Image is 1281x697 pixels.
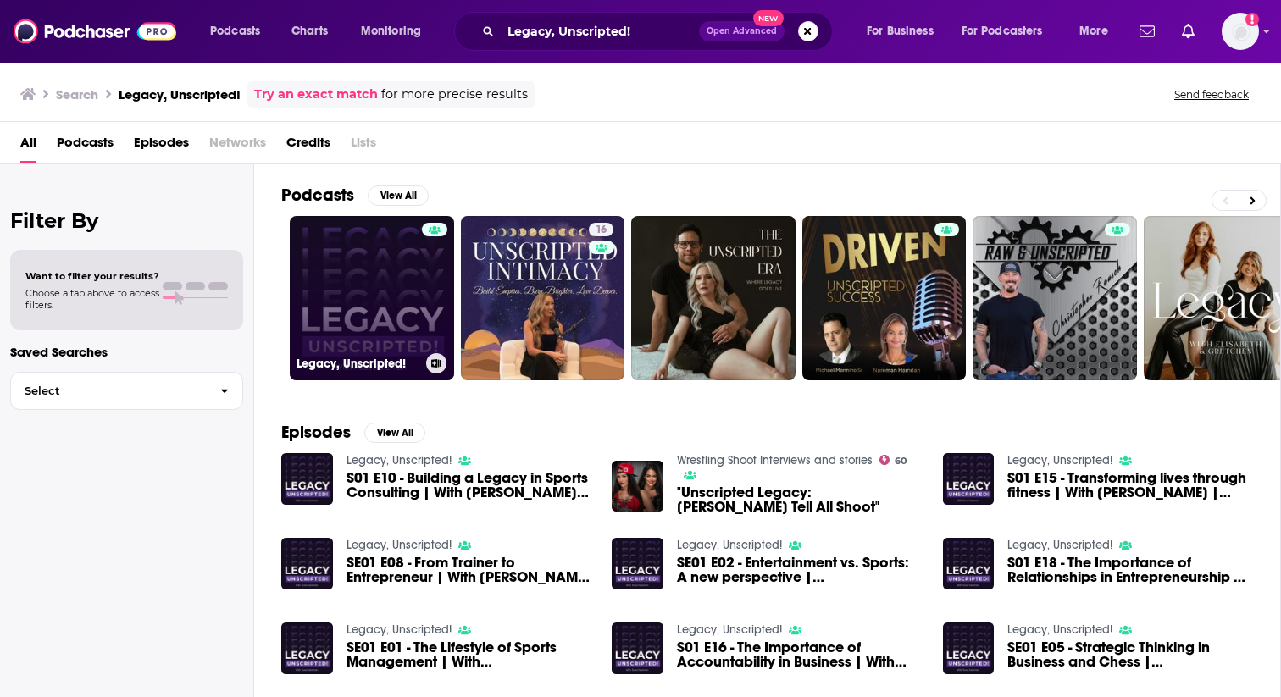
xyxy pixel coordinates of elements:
[347,453,452,467] a: Legacy, Unscripted!
[198,18,282,45] button: open menu
[286,129,330,163] a: Credits
[1007,556,1253,584] span: S01 E18 - The Importance of Relationships in Entrepreneurship | [PERSON_NAME] | Legacy, Unscripted
[25,287,159,311] span: Choose a tab above to access filters.
[281,185,354,206] h2: Podcasts
[461,216,625,380] a: 16
[596,222,607,239] span: 16
[119,86,241,102] h3: Legacy, Unscripted!
[677,640,923,669] a: S01 E16 - The Importance of Accountability in Business | With Gregg Hemphill | Legacy, Unscripted
[501,18,699,45] input: Search podcasts, credits, & more...
[1007,640,1253,669] span: SE01 E05 - Strategic Thinking in Business and Chess | [PERSON_NAME] | Legacy, Unscripted!
[677,485,923,514] span: "Unscripted Legacy: [PERSON_NAME] Tell All Shoot"
[943,622,995,674] img: SE01 E05 - Strategic Thinking in Business and Chess | Sudev Rajah | Legacy, Unscripted!
[281,622,333,674] img: SE01 E01 - The Lifestyle of Sports Management | With Aron McGuire | Legacy, Unscripted! Podcast
[895,457,907,465] span: 60
[10,344,243,360] p: Saved Searches
[297,357,419,371] h3: Legacy, Unscripted!
[943,538,995,589] img: S01 E18 - The Importance of Relationships in Entrepreneurship | Shaluka Perera | Legacy, Unscripted
[1007,471,1253,500] span: S01 E15 - Transforming lives through fitness | With [PERSON_NAME] | Legacy, Unscripted
[677,538,782,552] a: Legacy, Unscripted!
[347,471,592,500] span: S01 E10 - Building a Legacy in Sports Consulting | With [PERSON_NAME] | Legacy, Unscripted
[11,385,207,396] span: Select
[677,556,923,584] a: SE01 E02 - Entertainment vs. Sports: A new perspective | Cameron Irvine | Legacy, Unscripted!
[699,21,785,41] button: Open AdvancedNew
[589,223,613,236] a: 16
[347,622,452,637] a: Legacy, Unscripted!
[10,372,243,410] button: Select
[1245,13,1259,26] svg: Add a profile image
[281,185,429,206] a: PodcastsView All
[1067,18,1129,45] button: open menu
[753,10,784,26] span: New
[612,461,663,512] img: "Unscripted Legacy: The Bella Twins Tell All Shoot"
[14,15,176,47] img: Podchaser - Follow, Share and Rate Podcasts
[707,27,777,36] span: Open Advanced
[381,85,528,104] span: for more precise results
[290,216,454,380] a: Legacy, Unscripted!
[962,19,1043,43] span: For Podcasters
[1007,556,1253,584] a: S01 E18 - The Importance of Relationships in Entrepreneurship | Shaluka Perera | Legacy, Unscripted
[1222,13,1259,50] span: Logged in as mgalandak
[351,129,376,163] span: Lists
[1133,17,1162,46] a: Show notifications dropdown
[134,129,189,163] a: Episodes
[254,85,378,104] a: Try an exact match
[943,453,995,505] img: S01 E15 - Transforming lives through fitness | With Josh York | Legacy, Unscripted
[280,18,338,45] a: Charts
[347,640,592,669] span: SE01 E01 - The Lifestyle of Sports Management | With [PERSON_NAME] | Legacy, Unscripted! Podcast
[1175,17,1201,46] a: Show notifications dropdown
[347,538,452,552] a: Legacy, Unscripted!
[347,640,592,669] a: SE01 E01 - The Lifestyle of Sports Management | With Aron McGuire | Legacy, Unscripted! Podcast
[677,453,873,467] a: Wrestling Shoot Interviews and stories
[1007,640,1253,669] a: SE01 E05 - Strategic Thinking in Business and Chess | Sudev Rajah | Legacy, Unscripted!
[1222,13,1259,50] img: User Profile
[349,18,443,45] button: open menu
[56,86,98,102] h3: Search
[210,19,260,43] span: Podcasts
[281,422,425,443] a: EpisodesView All
[867,19,934,43] span: For Business
[364,423,425,443] button: View All
[677,556,923,584] span: SE01 E02 - Entertainment vs. Sports: A new perspective | [PERSON_NAME] | Legacy, Unscripted!
[612,622,663,674] img: S01 E16 - The Importance of Accountability in Business | With Gregg Hemphill | Legacy, Unscripted
[951,18,1067,45] button: open menu
[347,556,592,584] span: SE01 E08 - From Trainer to Entrepreneur | With [PERSON_NAME] | Legacy, Unscripted
[347,556,592,584] a: SE01 E08 - From Trainer to Entrepreneur | With Jason Baker | Legacy, Unscripted
[879,455,907,465] a: 60
[677,640,923,669] span: S01 E16 - The Importance of Accountability in Business | With [PERSON_NAME] | Legacy, Unscripted
[25,270,159,282] span: Want to filter your results?
[361,19,421,43] span: Monitoring
[1169,87,1254,102] button: Send feedback
[368,185,429,206] button: View All
[677,622,782,637] a: Legacy, Unscripted!
[855,18,955,45] button: open menu
[347,471,592,500] a: S01 E10 - Building a Legacy in Sports Consulting | With Tom Pelzer | Legacy, Unscripted
[10,208,243,233] h2: Filter By
[1007,453,1112,467] a: Legacy, Unscripted!
[281,422,351,443] h2: Episodes
[20,129,36,163] a: All
[57,129,114,163] a: Podcasts
[1079,19,1108,43] span: More
[281,453,333,505] img: S01 E10 - Building a Legacy in Sports Consulting | With Tom Pelzer | Legacy, Unscripted
[291,19,328,43] span: Charts
[1007,622,1112,637] a: Legacy, Unscripted!
[281,538,333,589] img: SE01 E08 - From Trainer to Entrepreneur | With Jason Baker | Legacy, Unscripted
[470,12,849,51] div: Search podcasts, credits, & more...
[677,485,923,514] a: "Unscripted Legacy: The Bella Twins Tell All Shoot"
[612,538,663,589] img: SE01 E02 - Entertainment vs. Sports: A new perspective | Cameron Irvine | Legacy, Unscripted!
